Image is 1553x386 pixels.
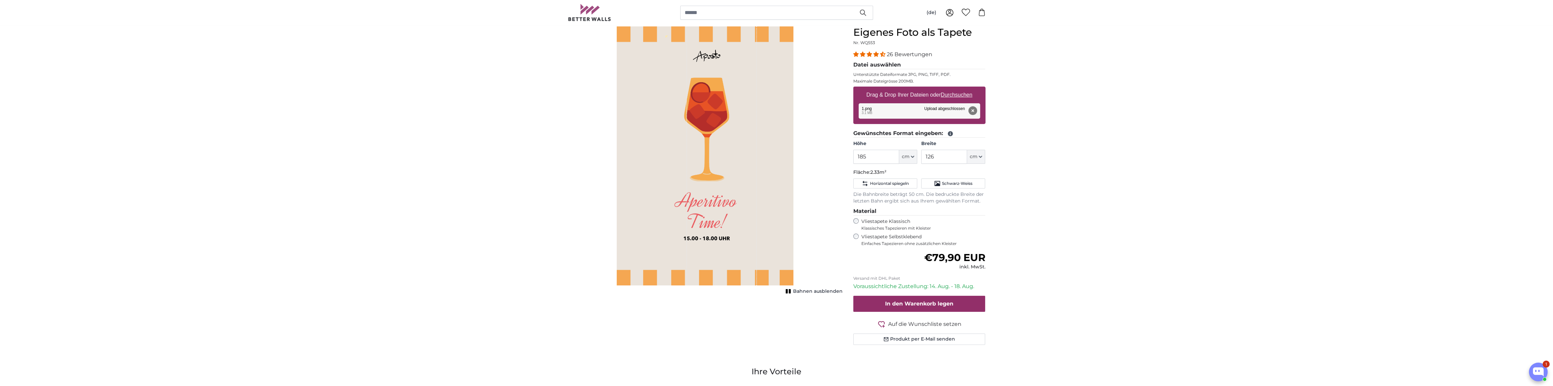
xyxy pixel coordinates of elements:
[1529,363,1548,381] button: Open chatbox
[793,288,843,295] span: Bahnen ausblenden
[885,300,953,307] span: In den Warenkorb legen
[941,92,972,98] u: Durchsuchen
[853,129,985,138] legend: Gewünschtes Format eingeben:
[870,169,886,175] span: 2.33m²
[921,178,985,188] button: Schwarz-Weiss
[870,181,909,186] span: Horizontal spiegeln
[853,40,875,45] span: Nr. WQ553
[970,153,977,160] span: cm
[853,178,917,188] button: Horizontal spiegeln
[853,207,985,216] legend: Material
[899,150,917,164] button: cm
[853,334,985,345] button: Produkt per E-Mail senden
[568,4,611,21] img: Betterwalls
[853,282,985,290] p: Voraussichtliche Zustellung: 14. Aug. - 18. Aug.
[853,320,985,328] button: Auf die Wunschliste setzen
[784,287,843,296] button: Bahnen ausblenden
[921,7,942,19] button: (de)
[924,264,985,270] div: inkl. MwSt.
[887,51,932,57] span: 26 Bewertungen
[861,234,985,246] label: Vliestapete Selbstklebend
[967,150,985,164] button: cm
[861,241,985,246] span: Einfaches Tapezieren ohne zusätzlichen Kleister
[853,169,985,176] p: Fläche:
[853,140,917,147] label: Höhe
[921,140,985,147] label: Breite
[568,366,985,377] h3: Ihre Vorteile
[861,218,980,231] label: Vliestapete Klassisch
[568,26,843,294] div: 1 of 1
[853,61,985,69] legend: Datei auswählen
[853,72,985,77] p: Unterstützte Dateiformate JPG, PNG, TIFF, PDF.
[853,276,985,281] p: Versand mit DHL Paket
[853,296,985,312] button: In den Warenkorb legen
[853,26,985,38] h1: Eigenes Foto als Tapete
[924,251,985,264] span: €79,90 EUR
[853,191,985,205] p: Die Bahnbreite beträgt 50 cm. Die bedruckte Breite der letzten Bahn ergibt sich aus Ihrem gewählt...
[853,79,985,84] p: Maximale Dateigrösse 200MB.
[864,88,975,102] label: Drag & Drop Ihrer Dateien oder
[942,181,972,186] span: Schwarz-Weiss
[853,51,887,57] span: 4.54 stars
[1543,361,1550,368] div: 1
[888,320,961,328] span: Auf die Wunschliste setzen
[861,226,980,231] span: Klassisches Tapezieren mit Kleister
[902,153,910,160] span: cm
